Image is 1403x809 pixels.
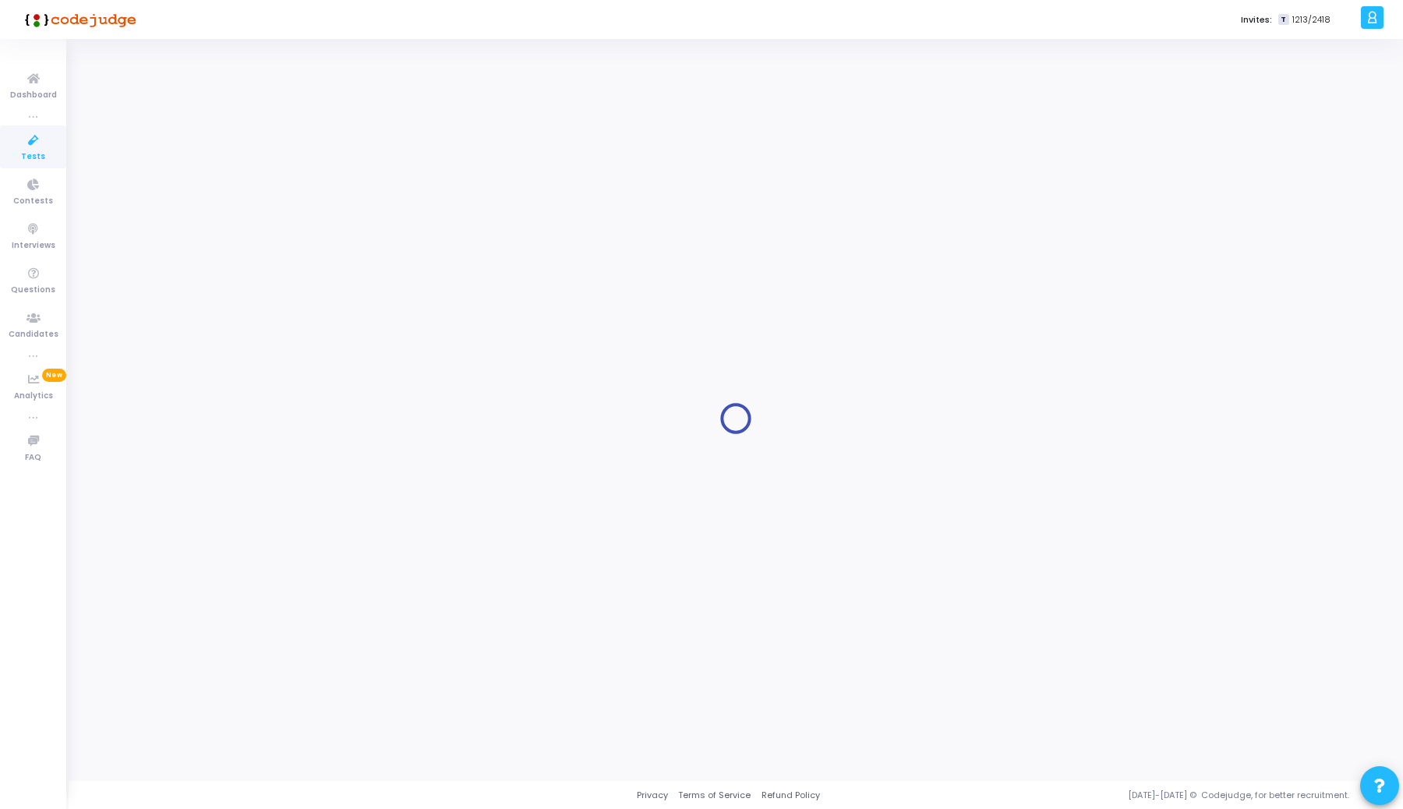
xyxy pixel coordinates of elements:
[11,284,55,297] span: Questions
[762,789,820,802] a: Refund Policy
[1241,13,1272,26] label: Invites:
[21,150,45,164] span: Tests
[19,4,136,35] img: logo
[637,789,668,802] a: Privacy
[42,369,66,382] span: New
[12,239,55,253] span: Interviews
[820,789,1384,802] div: [DATE]-[DATE] © Codejudge, for better recruitment.
[13,195,53,208] span: Contests
[14,390,53,403] span: Analytics
[678,789,751,802] a: Terms of Service
[25,451,41,465] span: FAQ
[1278,14,1288,26] span: T
[1292,13,1331,26] span: 1213/2418
[9,328,58,341] span: Candidates
[10,89,57,102] span: Dashboard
